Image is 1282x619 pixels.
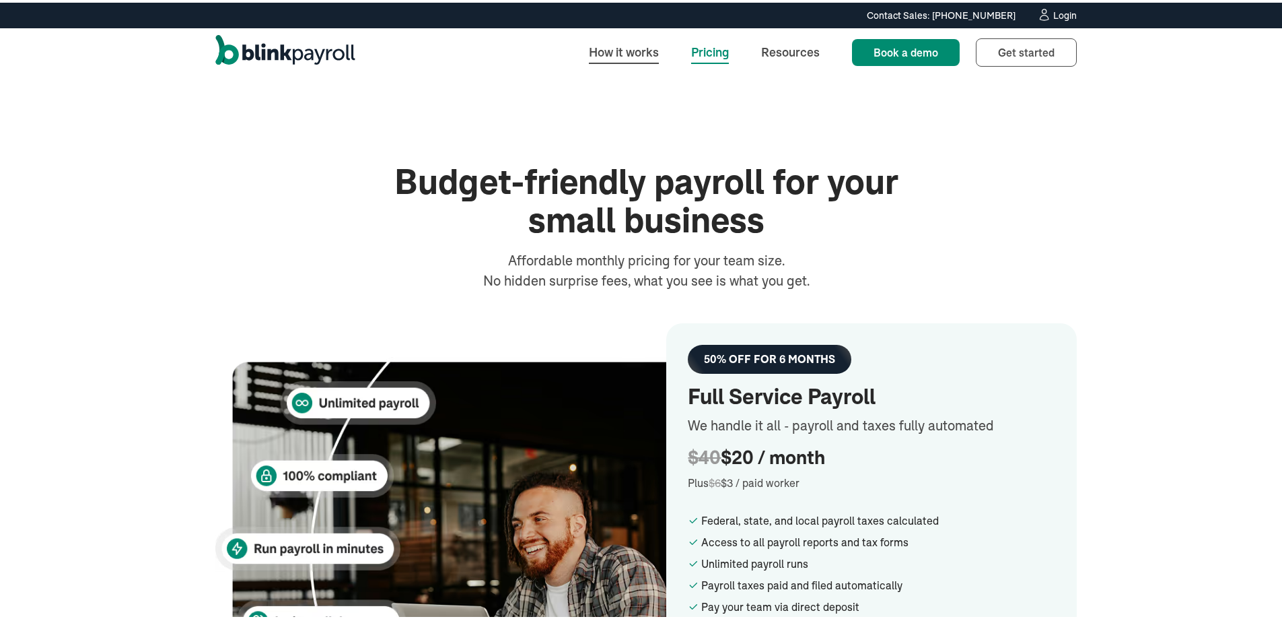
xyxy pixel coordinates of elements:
[1053,8,1077,18] div: Login
[688,382,1055,408] h2: Full Service Payroll
[377,160,915,237] h1: Budget-friendly payroll for your small business
[680,35,740,64] a: Pricing
[688,413,1055,433] div: We handle it all - payroll and taxes fully automated
[688,472,1055,488] div: Plus $3 / paid worker
[1037,5,1077,20] a: Login
[750,35,830,64] a: Resources
[998,43,1055,57] span: Get started
[578,35,670,64] a: How it works
[867,6,1016,20] div: Contact Sales: [PHONE_NUMBER]
[701,575,1055,591] div: Payroll taxes paid and filed automatically
[701,510,1055,526] div: Federal, state, and local payroll taxes calculated
[479,248,813,288] div: Affordable monthly pricing for your team size. No hidden surprise fees, what you see is what you ...
[852,36,960,63] a: Book a demo
[701,531,1055,548] div: Access to all payroll reports and tax forms
[874,43,938,57] span: Book a demo
[709,474,721,487] span: $6
[701,596,1055,612] div: Pay your team via direct deposit
[704,350,835,363] div: 50% OFF FOR 6 MONTHS
[215,32,355,67] a: home
[688,445,721,465] span: $40
[688,444,1055,467] div: $20 / month
[976,36,1077,64] a: Get started
[701,553,1055,569] div: Unlimited payroll runs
